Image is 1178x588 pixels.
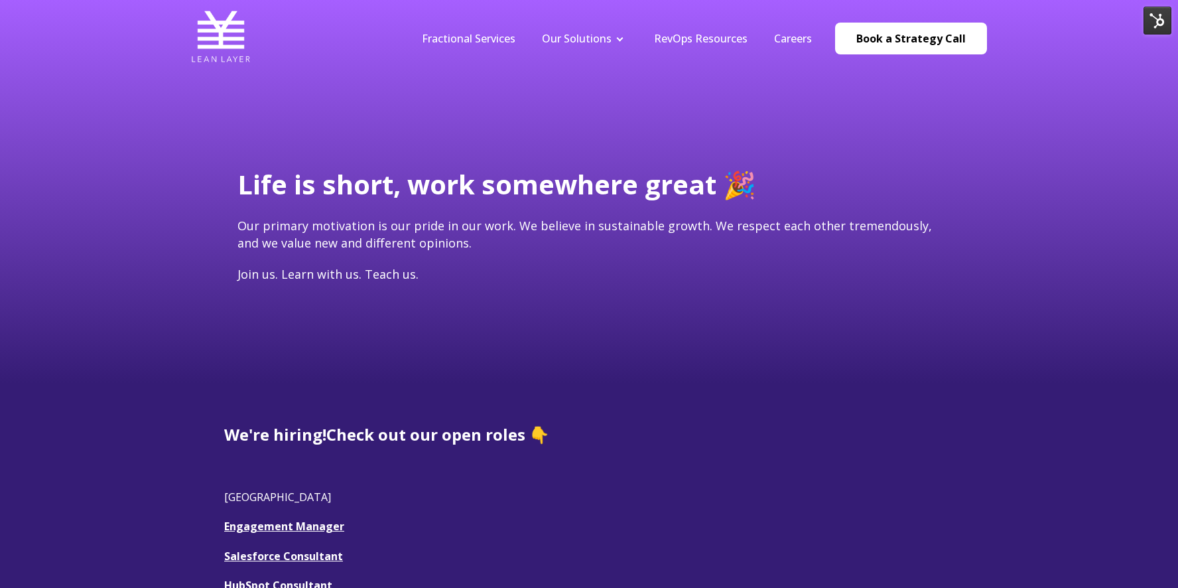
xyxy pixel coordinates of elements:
a: Engagement Manager [224,519,344,534]
div: Navigation Menu [409,31,825,46]
a: Fractional Services [422,31,515,46]
span: Check out our open roles 👇 [326,423,549,445]
img: HubSpot Tools Menu Toggle [1144,7,1171,35]
a: Our Solutions [542,31,612,46]
span: Life is short, work somewhere great 🎉 [237,166,756,202]
span: We're hiring! [224,423,326,445]
a: Book a Strategy Call [835,23,987,54]
a: Salesforce Consultant [224,549,343,563]
a: Careers [774,31,812,46]
img: Lean Layer Logo [191,7,251,66]
span: [GEOGRAPHIC_DATA] [224,490,331,504]
a: RevOps Resources [654,31,748,46]
span: Our primary motivation is our pride in our work. We believe in sustainable growth. We respect eac... [237,218,932,250]
span: Join us. Learn with us. Teach us. [237,266,419,282]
